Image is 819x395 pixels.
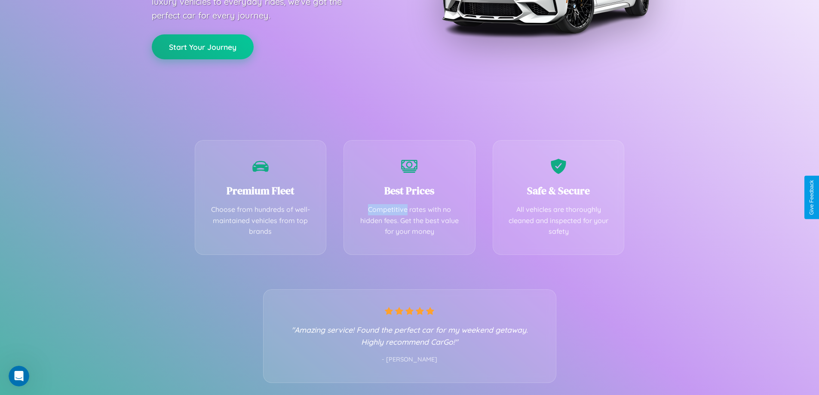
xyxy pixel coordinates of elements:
p: All vehicles are thoroughly cleaned and inspected for your safety [506,204,611,237]
p: Choose from hundreds of well-maintained vehicles from top brands [208,204,313,237]
h3: Best Prices [357,184,462,198]
p: Competitive rates with no hidden fees. Get the best value for your money [357,204,462,237]
h3: Premium Fleet [208,184,313,198]
div: Give Feedback [809,180,815,215]
p: "Amazing service! Found the perfect car for my weekend getaway. Highly recommend CarGo!" [281,324,539,348]
iframe: Intercom live chat [9,366,29,386]
button: Start Your Journey [152,34,254,59]
p: - [PERSON_NAME] [281,354,539,365]
h3: Safe & Secure [506,184,611,198]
